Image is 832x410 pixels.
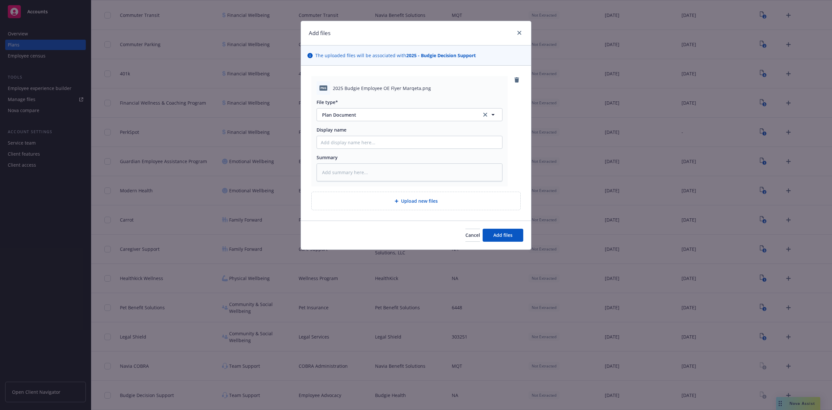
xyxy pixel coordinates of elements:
[465,229,480,242] button: Cancel
[311,192,521,210] div: Upload new files
[319,85,327,90] span: png
[322,111,473,118] span: Plan Document
[493,232,513,238] span: Add files
[333,85,431,92] span: 2025 Budgie Employee OE Flyer Marqeta.png
[465,232,480,238] span: Cancel
[317,108,502,121] button: Plan Documentclear selection
[315,52,476,59] span: The uploaded files will be associated with
[317,136,502,148] input: Add display name here...
[309,29,331,37] h1: Add files
[401,198,438,204] span: Upload new files
[317,154,338,160] span: Summary
[317,99,338,105] span: File type*
[317,127,346,133] span: Display name
[515,29,523,37] a: close
[483,229,523,242] button: Add files
[406,52,476,58] strong: 2025 - Budgie Decision Support
[513,76,521,84] a: remove
[481,111,489,119] a: clear selection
